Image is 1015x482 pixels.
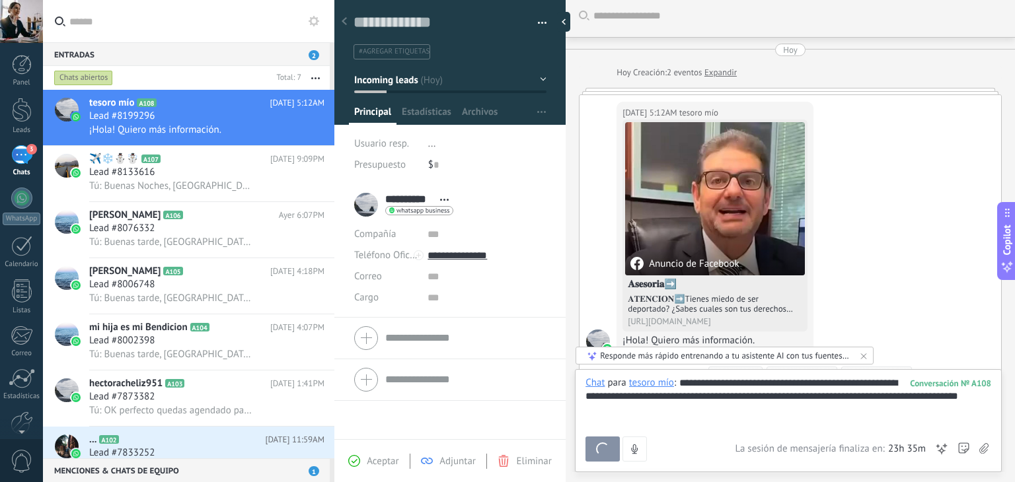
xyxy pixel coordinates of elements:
span: [DATE] 9:09PM [270,153,324,166]
img: icon [71,112,81,121]
div: Marque resuelto [772,368,831,381]
div: 𝐀𝐓𝐄𝐍𝐂𝐈𝐎𝐍➡️Tienes miedo de ser deportado? ¿Sabes cuales son tus derechos como inmigrante? Permiso ... [628,294,802,314]
span: Lead #8002398 [89,334,155,347]
div: tesoro mío [629,376,674,388]
div: Estadísticas [3,392,41,401]
span: Tú: Buenas tarde, [GEOGRAPHIC_DATA] estas. En un momento el Abogado se comunicara contigo para da... [89,348,252,361]
span: [PERSON_NAME] [89,209,161,222]
div: [URL][DOMAIN_NAME] [628,316,802,326]
div: WhatsApp [3,213,40,225]
div: Hoy [783,44,798,56]
div: Presupuesto [354,155,418,176]
span: Adjuntar [439,455,476,467]
span: 3 [26,144,37,155]
span: Teléfono Oficina [354,249,423,261]
span: Tú: Buenas tarde, [GEOGRAPHIC_DATA] estas. En un momento el Abogado se comunicara contigo para da... [89,292,252,304]
div: $ [428,155,546,176]
div: Ocultar [557,12,570,32]
span: Lead #7833252 [89,446,155,460]
span: Lead #8076332 [89,222,155,235]
div: Panel [3,79,41,87]
h4: 𝐀𝐬𝐞𝐬𝐨𝐫𝐢𝐚➡️ [628,278,802,291]
span: ... [89,433,96,446]
span: Ayer 6:07PM [279,209,324,222]
a: avataricon[PERSON_NAME]A106Ayer 6:07PMLead #8076332Tú: Buenas tarde, [GEOGRAPHIC_DATA] estas. En ... [43,202,334,258]
span: : [674,376,676,390]
a: avataricon...A102[DATE] 11:59AMLead #7833252 [43,427,334,482]
span: tesoro mío [89,96,134,110]
img: icon [71,337,81,346]
span: Presupuesto [354,158,406,171]
a: avataricon[PERSON_NAME]A105[DATE] 4:18PMLead #8006748Tú: Buenas tarde, [GEOGRAPHIC_DATA] estas. E... [43,258,334,314]
div: Chats [3,168,41,177]
button: Teléfono Oficina [354,245,418,266]
div: La sesión de mensajería finaliza en [735,442,926,456]
span: [DATE] 11:59AM [265,433,324,446]
span: Tú: Buenas tarde, [GEOGRAPHIC_DATA] estas. En un momento el Abogado se comunicara contigo para da... [89,236,252,248]
div: 108 [910,378,991,389]
span: La sesión de mensajería finaliza en: [735,442,884,456]
a: Anuncio de Facebook𝐀𝐬𝐞𝐬𝐨𝐫𝐢𝐚➡️𝐀𝐓𝐄𝐍𝐂𝐈𝐎𝐍➡️Tienes miedo de ser deportado? ¿Sabes cuales son tus derec... [625,122,805,329]
a: avatariconhectoracheliz951A103[DATE] 1:41PMLead #7873382Tú: OK perfecto quedas agendado para el d... [43,370,334,426]
div: Creación: [617,66,737,79]
a: Expandir [704,66,737,79]
span: Aceptar [367,455,398,467]
button: Correo [354,266,382,287]
span: Principal [354,106,391,125]
div: Total: 7 [272,71,301,85]
span: A104 [190,323,209,331]
span: whatsapp business [396,207,449,214]
span: Tú: OK perfecto quedas agendado para el día de [DATE] alas 12:00pm ESTAR AL PENDIENTE PARA QUE RE... [89,404,252,417]
span: [DATE] 4:18PM [270,265,324,278]
div: Anuncio de Facebook [630,257,739,270]
div: Entradas [43,42,330,66]
span: #agregar etiquetas [359,47,430,56]
span: Estadísticas [402,106,451,125]
div: [DATE] 5:12AM [622,106,679,120]
div: Calendario [3,260,41,269]
span: ¡Hola! Quiero más información. [89,123,221,136]
span: A105 [163,267,182,275]
div: Responde más rápido entrenando a tu asistente AI con tus fuentes de datos [600,350,850,361]
div: Usuario resp. [354,133,418,155]
img: icon [71,281,81,290]
span: hectoracheliz951 [89,377,163,390]
span: Archivos [462,106,498,125]
div: Resumir [727,368,757,381]
span: [PERSON_NAME] [89,265,161,278]
span: tesoro mío [679,106,718,120]
div: Poner en espera [846,368,905,381]
span: Tú: Buenas Noches, [GEOGRAPHIC_DATA] estas. El dia de [DATE] el Abogado se comunicara contigo par... [89,180,252,192]
img: icon [71,168,81,178]
img: icon [71,393,81,402]
div: Cargo [354,287,418,308]
span: 2 [309,50,319,60]
span: Usuario resp. [354,137,409,150]
span: 23h 35m [888,442,926,456]
span: 1 [309,466,319,476]
span: A107 [141,155,161,163]
span: Copilot [1000,225,1014,256]
a: avataricontesoro míoA108[DATE] 5:12AMLead #8199296¡Hola! Quiero más información. [43,90,334,145]
img: icon [71,449,81,458]
span: A108 [137,98,156,107]
span: A106 [163,211,182,219]
div: Menciones & Chats de equipo [43,458,330,482]
span: [DATE] 5:12AM [270,96,324,110]
span: [DATE] 1:41PM [270,377,324,390]
div: ¡Hola! Quiero más información. [622,334,808,347]
div: Listas [3,306,41,315]
div: Leads [3,126,41,135]
span: [DATE] 4:07PM [270,321,324,334]
span: ✈️️❄️⛄☃️ [89,153,139,166]
span: 2 eventos [667,66,702,79]
div: Compañía [354,224,418,245]
span: Correo [354,270,382,283]
a: avatariconmi hija es mi BendicionA104[DATE] 4:07PMLead #8002398Tú: Buenas tarde, [GEOGRAPHIC_DATA... [43,314,334,370]
img: icon [71,224,81,234]
span: ... [428,137,436,150]
img: waba.svg [603,344,612,353]
span: para [608,376,626,390]
a: avataricon✈️️❄️⛄☃️A107[DATE] 9:09PMLead #8133616Tú: Buenas Noches, [GEOGRAPHIC_DATA] estas. El di... [43,146,334,201]
span: Lead #8199296 [89,110,155,123]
